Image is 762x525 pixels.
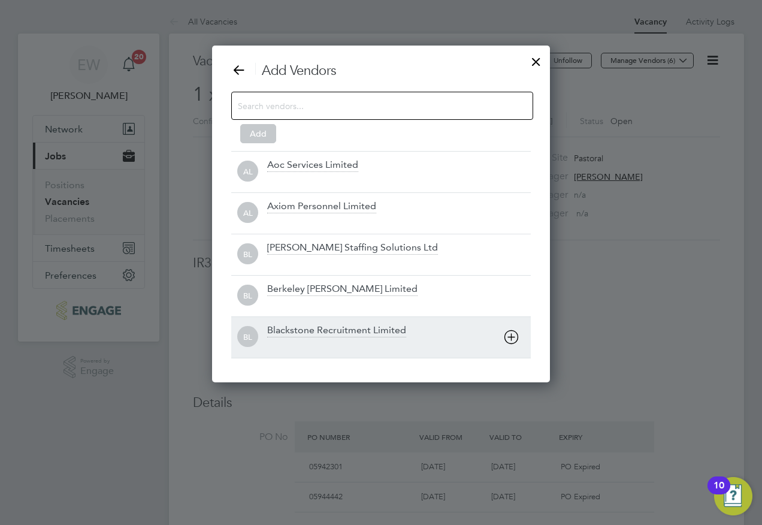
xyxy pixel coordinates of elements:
span: AL [237,161,258,182]
button: Add [240,124,276,143]
div: 10 [713,485,724,501]
div: Aoc Services Limited [267,159,358,172]
span: BL [237,327,258,348]
div: Berkeley [PERSON_NAME] Limited [267,283,418,296]
h3: Add Vendors [231,62,531,80]
span: BL [237,244,258,265]
div: [PERSON_NAME] Staffing Solutions Ltd [267,242,438,255]
button: Open Resource Center, 10 new notifications [714,477,752,515]
span: AL [237,203,258,224]
input: Search vendors... [238,98,507,113]
div: Blackstone Recruitment Limited [267,324,406,337]
span: BL [237,285,258,306]
div: Axiom Personnel Limited [267,200,376,213]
